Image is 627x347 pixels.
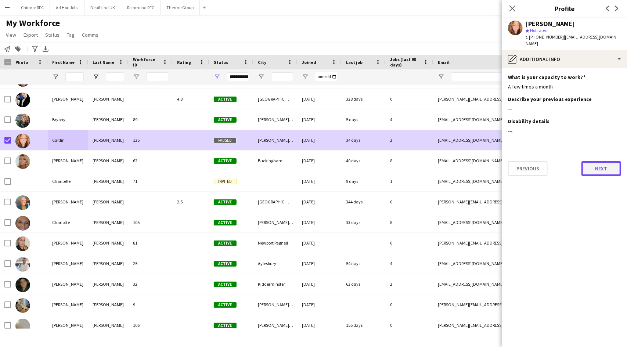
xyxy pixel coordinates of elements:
input: First Name Filter Input [65,72,84,81]
div: 106 [129,315,173,335]
img: Bruce Wayne [15,93,30,107]
div: 8 [386,151,433,171]
a: Tag [64,30,78,40]
div: [EMAIL_ADDRESS][DOMAIN_NAME] [433,253,580,274]
div: [PERSON_NAME][EMAIL_ADDRESS][PERSON_NAME][DOMAIN_NAME] [433,233,580,253]
div: Aylesbury [253,253,298,274]
div: [EMAIL_ADDRESS][DOMAIN_NAME] [433,151,580,171]
div: [DATE] [298,233,342,253]
div: [DATE] [298,253,342,274]
div: [PERSON_NAME] [88,151,129,171]
div: 105 [129,212,173,232]
div: 5 days [342,109,386,130]
span: t. [PHONE_NUMBER] [526,34,564,40]
img: Caitlin Gaisford [15,134,30,148]
button: Open Filter Menu [302,73,309,80]
span: First Name [52,59,75,65]
div: [PERSON_NAME][EMAIL_ADDRESS][DOMAIN_NAME] [433,315,580,335]
div: [PERSON_NAME] [88,274,129,294]
img: Chris Dickens [15,257,30,272]
img: Charles Xavier [15,195,30,210]
a: View [3,30,19,40]
span: Active [214,323,237,328]
button: Open Filter Menu [133,73,140,80]
h3: What is your capacity to work? [508,74,585,80]
img: Bryony McCormick [15,113,30,128]
div: 0 [386,89,433,109]
button: Open Filter Menu [214,73,220,80]
div: [DATE] [298,151,342,171]
input: Email Filter Input [451,72,576,81]
div: [DATE] [298,315,342,335]
div: 328 days [342,89,386,109]
div: [DATE] [298,109,342,130]
button: Chinnor RFC [15,0,50,15]
img: Charlotte Barrow [15,216,30,231]
div: [DATE] [298,294,342,315]
span: Last Name [93,59,114,65]
div: [PERSON_NAME][GEOGRAPHIC_DATA] [253,109,298,130]
div: [PERSON_NAME] [88,171,129,191]
div: [PERSON_NAME] [88,212,129,232]
span: Active [214,282,237,287]
span: Active [214,220,237,225]
button: Next [581,161,621,176]
button: Therme Group [161,0,200,15]
h3: Describe your previous experience [508,96,592,102]
div: [GEOGRAPHIC_DATA] [253,89,298,109]
span: Active [214,261,237,267]
div: [PERSON_NAME] [48,315,88,335]
span: Photo [15,59,28,65]
img: Charmaine Oneil [15,236,30,251]
h3: Disability details [508,118,549,124]
button: Richmond RFC [121,0,161,15]
div: [EMAIL_ADDRESS][DOMAIN_NAME] [433,109,580,130]
div: 4 [386,253,433,274]
span: Tag [67,32,75,38]
img: Carole Henry [15,154,30,169]
div: [PERSON_NAME] [526,21,575,27]
div: [GEOGRAPHIC_DATA] [253,192,298,212]
div: [PERSON_NAME] [48,192,88,212]
button: Open Filter Menu [258,73,264,80]
span: Jobs (last 90 days) [390,57,420,68]
div: 0 [386,294,433,315]
span: Workforce ID [133,57,159,68]
button: Open Filter Menu [438,73,444,80]
div: 0 [386,192,433,212]
a: Comms [79,30,101,40]
div: [PERSON_NAME] [88,130,129,150]
div: A few times a month [508,83,621,90]
div: [PERSON_NAME] [88,233,129,253]
div: [PERSON_NAME][EMAIL_ADDRESS][DOMAIN_NAME] [433,192,580,212]
input: Workforce ID Filter Input [146,72,168,81]
span: Not rated [530,28,548,33]
div: 54 days [342,253,386,274]
div: [PERSON_NAME] [88,109,129,130]
div: [PERSON_NAME] [88,294,129,315]
div: [PERSON_NAME][GEOGRAPHIC_DATA] [253,212,298,232]
button: Open Filter Menu [52,73,59,80]
div: [EMAIL_ADDRESS][DOMAIN_NAME] [433,212,580,232]
span: | [EMAIL_ADDRESS][DOMAIN_NAME] [526,34,619,46]
div: [PERSON_NAME] [48,151,88,171]
div: [EMAIL_ADDRESS][DOMAIN_NAME] [433,171,580,191]
app-action-btn: Export XLSX [41,44,50,53]
div: 81 [129,233,173,253]
div: Newport Pagnell [253,233,298,253]
span: Paused [214,138,237,143]
span: View [6,32,16,38]
div: 34 days [342,130,386,150]
img: Christina Gibson [15,319,30,333]
div: [PERSON_NAME] [48,89,88,109]
div: [EMAIL_ADDRESS][DOMAIN_NAME] [433,274,580,294]
input: City Filter Input [271,72,293,81]
span: Joined [302,59,316,65]
button: Previous [508,161,548,176]
div: [DATE] [298,192,342,212]
div: Chantelle [48,171,88,191]
div: Buckingham [253,151,298,171]
div: 2 [386,130,433,150]
span: Last job [346,59,363,65]
div: [PERSON_NAME] [88,192,129,212]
